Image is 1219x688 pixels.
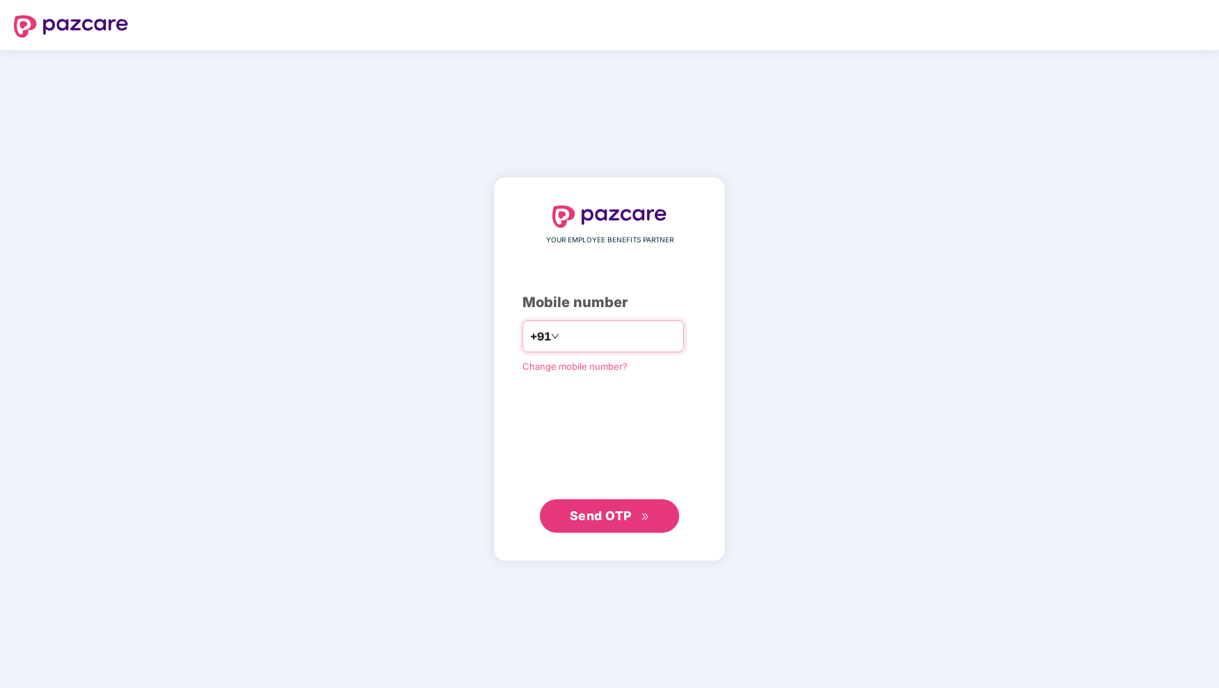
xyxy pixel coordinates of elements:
img: logo [552,205,667,228]
span: +91 [530,328,551,345]
button: Send OTPdouble-right [540,499,679,533]
span: Send OTP [570,508,632,523]
span: YOUR EMPLOYEE BENEFITS PARTNER [546,235,674,246]
img: logo [14,15,128,38]
span: down [551,332,559,341]
span: double-right [641,513,650,522]
div: Mobile number [522,292,697,313]
a: Change mobile number? [522,361,628,372]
